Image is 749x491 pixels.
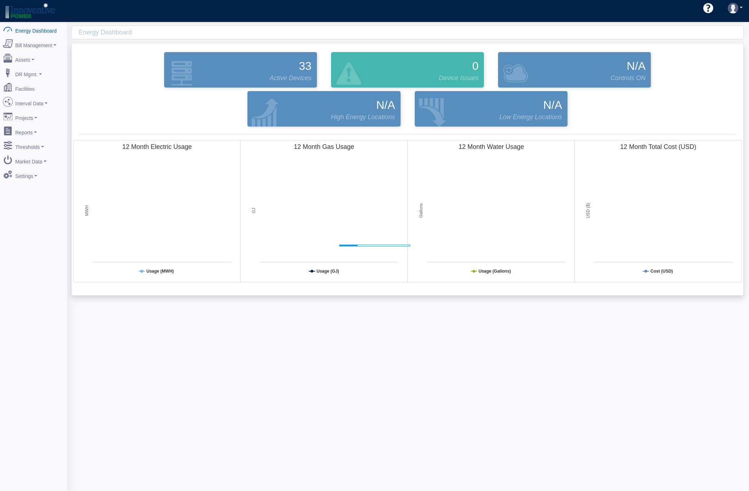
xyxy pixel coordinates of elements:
[627,57,645,74] span: N/A
[84,205,89,216] tspan: MWH
[479,269,511,274] tspan: Usage (Gallons)
[376,96,395,113] span: N/A
[419,203,424,218] tspan: Gallons
[728,3,738,13] img: user-3.svg
[620,143,696,150] tspan: 12 Month Total Cost (USD)
[294,143,354,150] tspan: 12 Month Gas Usage
[146,269,174,274] tspan: Usage (MWH)
[543,96,562,113] span: N/A
[162,52,319,88] a: 33 Active Devices
[499,112,562,122] span: Low Energy Locations
[586,203,591,218] tspan: USD ($)
[472,57,479,74] span: 0
[458,143,524,150] tspan: 12 Month Water Usage
[157,50,324,89] div: Devices that are actively reporting data.
[299,57,312,74] span: 33
[324,50,491,89] div: Devices that are active and configured but are in an error state.
[331,112,395,122] span: High Energy Locations
[317,269,339,274] tspan: Usage (GJ)
[650,269,673,274] tspan: Cost (USD)
[122,143,192,150] tspan: 12 Month Electric Usage
[610,73,645,83] span: Controls ON
[252,208,257,213] tspan: GJ
[270,73,312,83] span: Active Devices
[439,73,479,83] span: Device Issues
[79,26,743,39] div: Energy Dashboard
